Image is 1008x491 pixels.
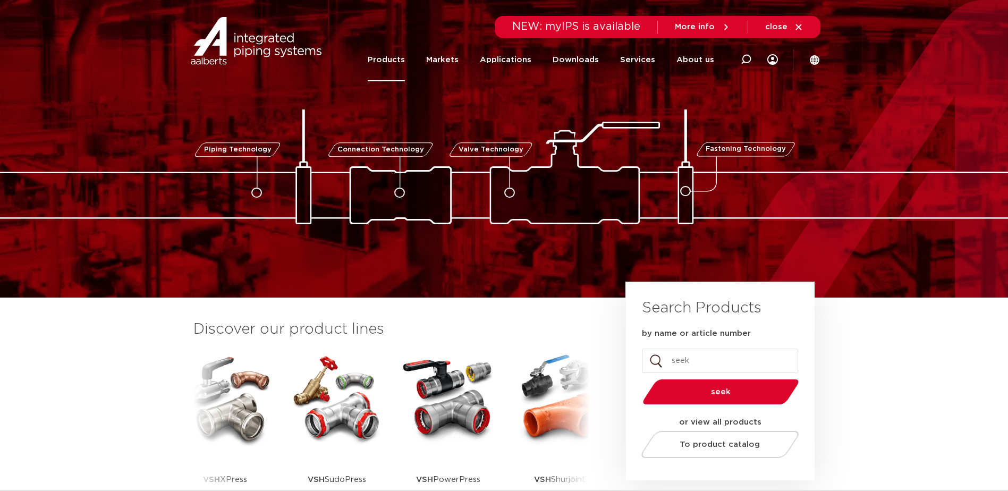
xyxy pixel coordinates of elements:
a: To product catalog [638,431,801,458]
span: Connection Technology [337,146,423,153]
span: Fastening Technology [706,146,786,153]
span: More info [675,23,715,31]
span: close [765,23,787,31]
strong: VSH [534,476,551,484]
strong: VSH [203,476,220,484]
nav: Menu [368,38,714,81]
font: Shurjoint [534,476,586,484]
h3: Discover our product lines [193,319,590,340]
font: Downloads [553,56,599,64]
a: Products [368,38,405,81]
a: More info [675,22,731,32]
span: NEW: myIPS is available [512,21,640,32]
label: by name or article number [642,328,751,339]
div: my IPS [767,38,778,81]
a: Applications [480,38,531,81]
font: PowerPress [416,476,480,484]
strong: VSH [308,476,325,484]
span: Valve Technology [458,146,523,153]
font: About us [676,56,714,64]
span: To product catalog [680,441,760,448]
a: close [765,22,803,32]
font: SudoPress [308,476,366,484]
font: XPress [203,476,247,484]
strong: VSH [416,476,433,484]
a: Markets [426,38,459,81]
h3: Search Products [642,298,761,319]
font: Services [620,56,655,64]
button: seek [638,378,803,405]
span: Piping Technology [204,146,272,153]
strong: or view all products [679,418,761,426]
input: seek [642,349,798,373]
span: seek [670,388,772,396]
